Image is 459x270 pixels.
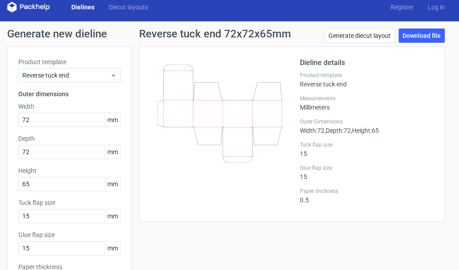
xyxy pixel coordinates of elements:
[105,113,120,127] span: mm
[351,127,379,134] span: , Height : 65
[300,141,434,157] div: 15
[22,71,110,80] span: Reverse tuck end
[300,127,324,134] span: Width : 72
[7,29,452,39] h1: Generate new dieline
[18,57,121,66] label: Product template
[300,72,434,79] label: Product template
[300,141,434,148] label: Tuck flap size
[139,29,291,39] h1: Reverse tuck end 72x72x65mm
[300,72,434,88] div: Reverse tuck end
[105,241,120,255] span: mm
[324,127,351,134] span: , Depth : 72
[300,164,434,172] label: Glue flap size
[105,145,120,159] span: mm
[300,188,434,195] label: Paper thickness
[18,230,121,239] label: Glue flap size
[105,209,120,223] span: mm
[300,164,434,180] div: 15
[300,57,434,68] h2: Dieline details
[300,95,434,102] label: Measurements
[300,95,434,111] div: Millimeters
[18,166,121,175] label: Height
[18,198,121,207] label: Tuck flap size
[18,90,121,98] h3: Outer dimensions
[398,29,445,43] a: Download file
[18,134,121,143] label: Depth
[300,188,434,204] div: 0.5
[105,177,120,191] span: mm
[324,29,395,43] a: Generate diecut layout
[18,102,121,111] label: Width
[300,118,434,125] label: Outer Dimensions
[64,3,102,12] a: Dielines
[421,3,452,12] a: Log in
[384,3,421,12] a: Register
[102,3,155,12] a: Diecut layouts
